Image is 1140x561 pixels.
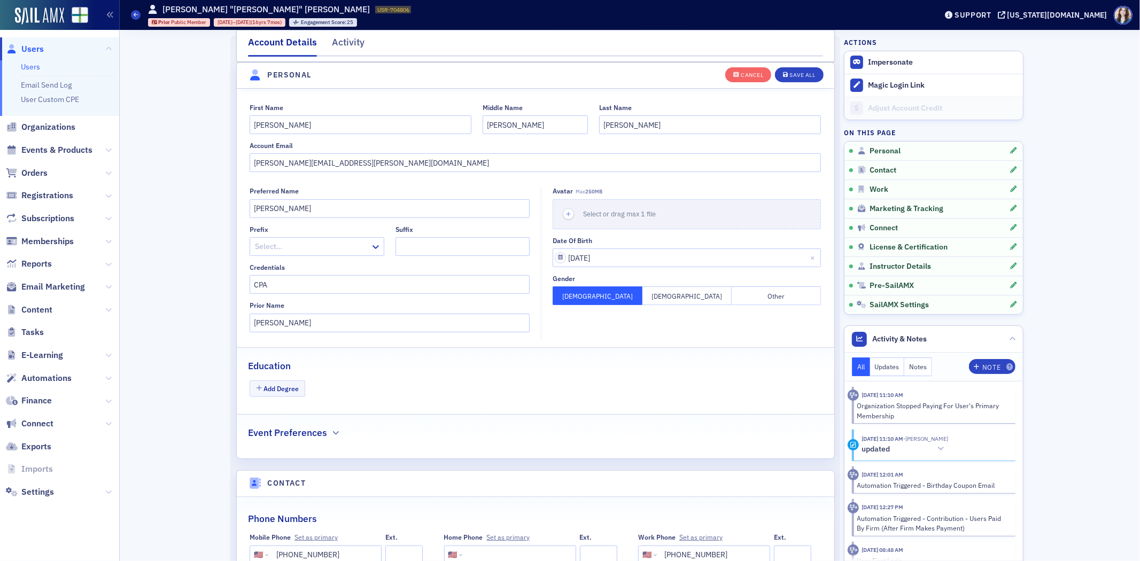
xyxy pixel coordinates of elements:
[6,144,92,156] a: Events & Products
[21,167,48,179] span: Orders
[870,300,929,310] span: SailAMX Settings
[162,4,370,15] h1: [PERSON_NAME] "[PERSON_NAME]" [PERSON_NAME]
[553,199,821,229] button: Select or drag max 1 file
[904,357,932,376] button: Notes
[583,209,656,218] span: Select or drag max 1 file
[857,401,1009,420] div: Organization Stopped Paying For User's Primary Membership
[844,97,1023,120] a: Adjust Account Credit
[21,121,75,133] span: Organizations
[250,263,285,271] div: Credentials
[21,486,54,498] span: Settings
[64,7,88,25] a: View Homepage
[248,426,327,440] h2: Event Preferences
[904,435,949,442] span: Celeste Mott
[642,549,652,560] div: 🇺🇸
[873,333,927,345] span: Activity & Notes
[21,236,74,247] span: Memberships
[1007,10,1107,20] div: [US_STATE][DOMAIN_NAME]
[21,463,53,475] span: Imports
[6,349,63,361] a: E-Learning
[248,35,317,57] div: Account Details
[21,95,79,104] a: User Custom CPE
[294,533,338,541] button: Mobile Phone
[21,190,73,201] span: Registrations
[332,35,365,55] div: Activity
[553,275,575,283] div: Gender
[732,286,821,305] button: Other
[586,188,603,195] span: 250MB
[6,418,53,430] a: Connect
[21,441,51,453] span: Exports
[982,364,1001,370] div: Note
[483,104,523,112] div: Middle Name
[6,304,52,316] a: Content
[15,7,64,25] a: SailAMX
[6,121,75,133] a: Organizations
[870,357,905,376] button: Updates
[580,533,592,541] div: Ext.
[6,441,51,453] a: Exports
[250,104,283,112] div: First Name
[6,395,52,407] a: Finance
[870,223,898,233] span: Connect
[638,533,676,541] span: Work Phone
[218,19,232,26] span: [DATE]
[844,37,877,47] h4: Actions
[1114,6,1133,25] span: Profile
[862,443,949,455] button: updated
[21,395,52,407] span: Finance
[6,463,53,475] a: Imports
[254,549,263,560] div: 🇺🇸
[21,372,72,384] span: Automations
[806,248,821,267] button: Close
[599,104,632,112] div: Last Name
[642,286,732,305] button: [DEMOGRAPHIC_DATA]
[844,74,1023,97] button: Magic Login Link
[848,502,859,513] div: Activity
[6,486,54,498] a: Settings
[395,225,413,233] div: Suffix
[250,301,284,309] div: Prior Name
[553,187,573,195] div: Avatar
[848,389,859,401] div: Activity
[679,533,723,541] button: Work Phone
[955,10,991,20] div: Support
[301,20,354,26] div: 25
[870,185,889,194] span: Work
[21,80,72,90] a: Email Send Log
[862,391,904,399] time: 5/8/2025 11:10 AM
[21,326,44,338] span: Tasks
[487,533,530,541] button: Home Phone
[250,225,268,233] div: Prefix
[862,471,904,478] time: 8/10/2024 12:01 AM
[6,281,85,293] a: Email Marketing
[862,445,890,454] h5: updated
[852,357,870,376] button: All
[268,478,306,489] h4: Contact
[21,62,40,72] a: Users
[868,104,1018,113] div: Adjust Account Credit
[448,549,457,560] div: 🇺🇸
[6,190,73,201] a: Registrations
[862,503,904,511] time: 6/3/2024 12:27 PM
[250,533,291,541] span: Mobile Phone
[848,544,859,556] div: Activity
[870,204,944,214] span: Marketing & Tracking
[576,188,603,195] span: Max
[857,513,1009,533] div: Automation Triggered - Contribution - Users Paid By Firm (After Firm Makes Payment)
[21,281,85,293] span: Email Marketing
[741,72,763,78] div: Cancel
[870,281,914,291] span: Pre-SailAMX
[870,243,948,252] span: License & Certification
[790,72,816,78] div: Save All
[862,546,904,554] time: 3/29/2024 08:48 AM
[301,19,347,26] span: Engagement Score :
[870,262,932,271] span: Instructor Details
[377,6,409,13] span: USR-704806
[848,469,859,480] div: Activity
[6,236,74,247] a: Memberships
[870,166,897,175] span: Contact
[268,69,312,81] h4: Personal
[214,18,285,27] div: 2008-10-02 00:00:00
[857,480,1009,490] div: Automation Triggered - Birthday Coupon Email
